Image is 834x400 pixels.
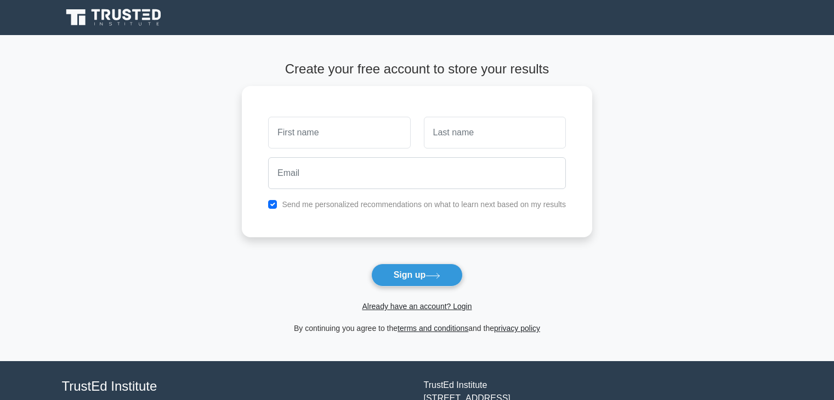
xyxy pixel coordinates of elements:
h4: TrustEd Institute [62,379,411,395]
a: terms and conditions [398,324,468,333]
a: privacy policy [494,324,540,333]
label: Send me personalized recommendations on what to learn next based on my results [282,200,566,209]
button: Sign up [371,264,463,287]
input: Email [268,157,566,189]
input: First name [268,117,410,148]
h4: Create your free account to store your results [242,61,592,77]
a: Already have an account? Login [362,302,472,311]
div: By continuing you agree to the and the [235,322,599,335]
input: Last name [424,117,566,148]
